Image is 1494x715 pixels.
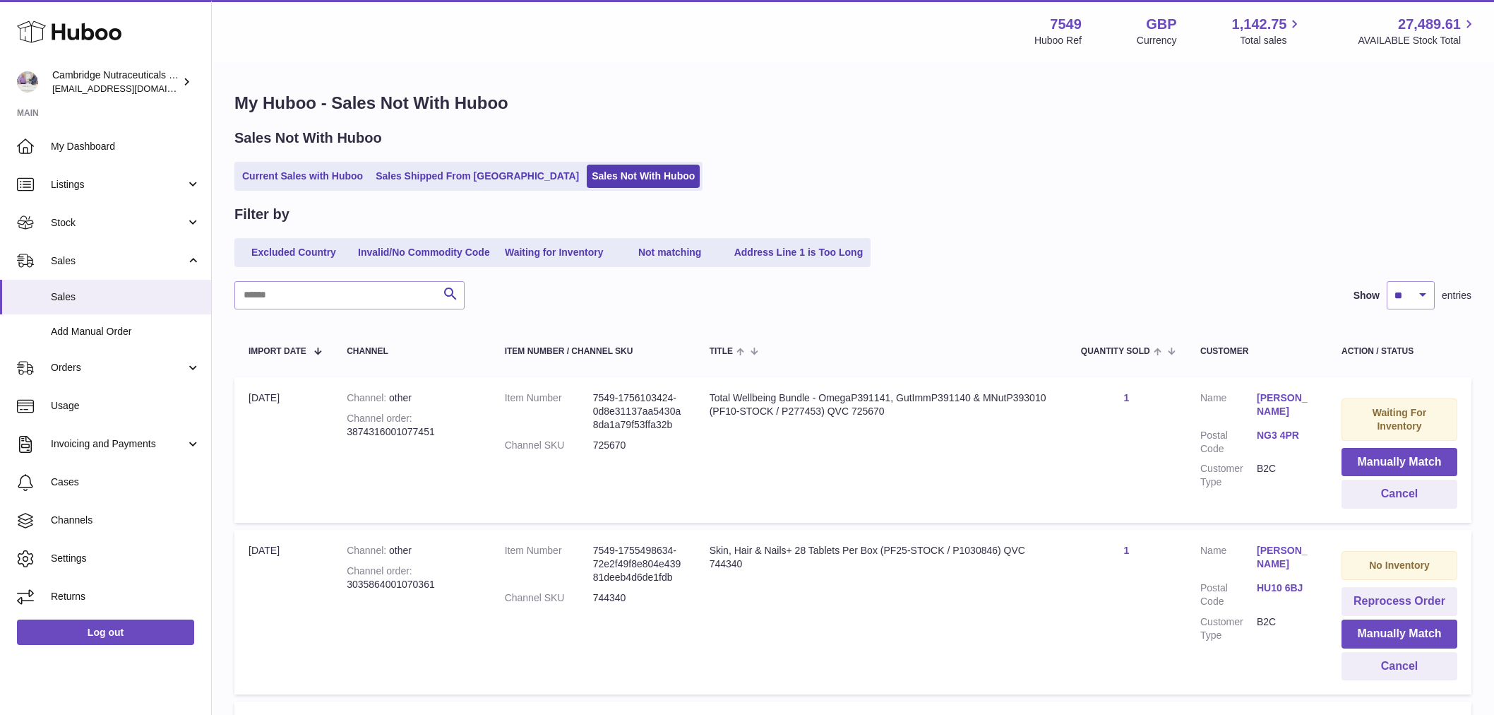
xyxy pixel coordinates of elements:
a: 1 [1124,545,1130,556]
a: NG3 4PR [1257,429,1313,442]
span: Invoicing and Payments [51,437,186,451]
dt: Customer Type [1200,615,1257,642]
div: Customer [1200,347,1313,356]
button: Cancel [1341,652,1457,681]
dd: 7549-1756103424-0d8e31137aa5430a8da1a79f53ffa32b [593,391,681,432]
span: My Dashboard [51,140,201,153]
dt: Customer Type [1200,462,1257,489]
strong: No Inventory [1369,560,1430,571]
div: Skin, Hair & Nails+ 28 Tablets Per Box (PF25-STOCK / P1030846) QVC 744340 [710,544,1053,571]
dt: Postal Code [1200,429,1257,456]
strong: Channel order [347,413,412,424]
span: Add Manual Order [51,325,201,338]
a: Current Sales with Huboo [237,165,368,188]
div: other [347,391,477,405]
dt: Name [1200,544,1257,574]
span: Title [710,347,733,356]
h1: My Huboo - Sales Not With Huboo [234,92,1471,114]
strong: Waiting For Inventory [1373,407,1426,432]
button: Manually Match [1341,620,1457,649]
div: Currency [1137,34,1177,47]
a: Not matching [614,241,727,264]
span: Total sales [1240,34,1303,47]
button: Manually Match [1341,448,1457,477]
dd: B2C [1257,615,1313,642]
dd: B2C [1257,462,1313,489]
span: 27,489.61 [1398,15,1461,34]
label: Show [1353,289,1380,302]
span: [EMAIL_ADDRESS][DOMAIN_NAME] [52,83,208,94]
strong: GBP [1146,15,1176,34]
div: 3874316001077451 [347,412,477,439]
span: Returns [51,590,201,603]
div: Channel [347,347,477,356]
div: other [347,544,477,557]
strong: Channel order [347,565,412,577]
span: Quantity Sold [1081,347,1150,356]
span: Settings [51,552,201,565]
span: Cases [51,475,201,489]
a: Waiting for Inventory [498,241,611,264]
a: [PERSON_NAME] [1257,391,1313,418]
dt: Name [1200,391,1257,422]
a: Sales Shipped From [GEOGRAPHIC_DATA] [371,165,584,188]
a: Sales Not With Huboo [587,165,700,188]
div: Total Wellbeing Bundle - OmegaP391141, GutImmP391140 & MNutP393010 (PF10-STOCK / P277453) QVC 725670 [710,391,1053,418]
div: Item Number / Channel SKU [505,347,681,356]
span: Stock [51,216,186,230]
a: Excluded Country [237,241,350,264]
span: 1,142.75 [1232,15,1287,34]
a: Invalid/No Commodity Code [353,241,495,264]
a: [PERSON_NAME] [1257,544,1313,571]
strong: Channel [347,545,389,556]
button: Reprocess Order [1341,587,1457,616]
div: Huboo Ref [1034,34,1082,47]
span: Sales [51,290,201,304]
div: Action / Status [1341,347,1457,356]
span: Orders [51,361,186,374]
button: Cancel [1341,480,1457,509]
a: HU10 6BJ [1257,581,1313,595]
div: Cambridge Nutraceuticals Ltd [52,69,179,95]
span: Usage [51,399,201,413]
span: Sales [51,254,186,268]
strong: 7549 [1050,15,1082,34]
dt: Channel SKU [505,591,593,605]
dt: Item Number [505,391,593,432]
span: Channels [51,514,201,527]
span: Listings [51,178,186,191]
span: entries [1442,289,1471,302]
dd: 744340 [593,591,681,605]
dt: Postal Code [1200,581,1257,608]
a: 1 [1124,392,1130,403]
dt: Channel SKU [505,439,593,452]
a: 1,142.75 Total sales [1232,15,1303,47]
a: Address Line 1 is Too Long [729,241,868,264]
h2: Sales Not With Huboo [234,129,382,148]
a: Log out [17,620,194,645]
a: 27,489.61 AVAILABLE Stock Total [1358,15,1477,47]
span: Import date [249,347,306,356]
h2: Filter by [234,205,289,224]
td: [DATE] [234,377,333,523]
dd: 7549-1755498634-72e2f49f8e804e43981deeb4d6de1fdb [593,544,681,584]
strong: Channel [347,392,389,403]
span: AVAILABLE Stock Total [1358,34,1477,47]
div: 3035864001070361 [347,565,477,591]
dt: Item Number [505,544,593,584]
dd: 725670 [593,439,681,452]
img: qvc@camnutra.com [17,71,38,93]
td: [DATE] [234,530,333,695]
